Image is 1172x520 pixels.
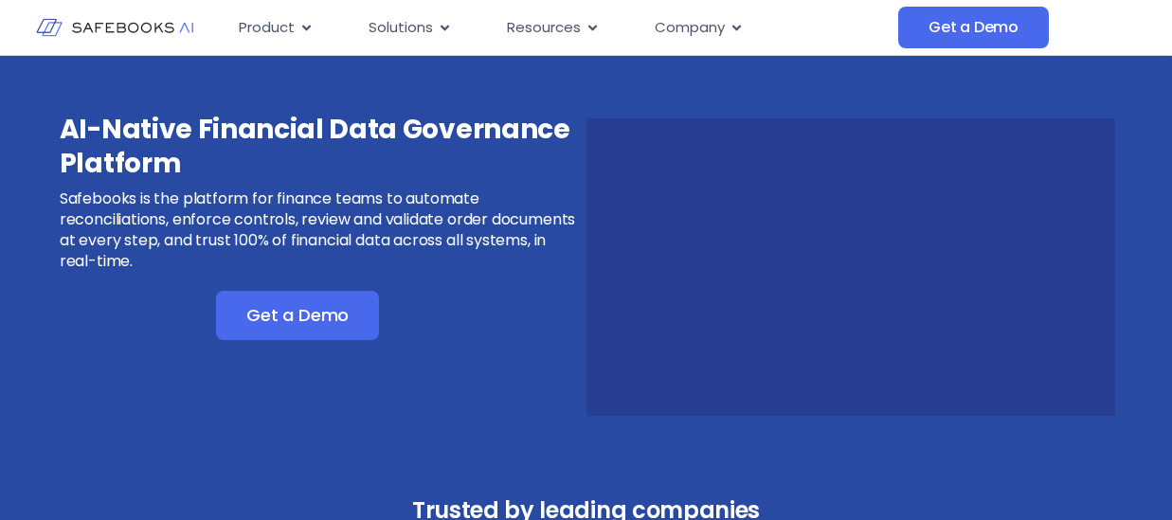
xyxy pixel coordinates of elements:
span: Solutions [369,17,433,39]
div: Menu Toggle [224,9,898,46]
h3: AI-Native Financial Data Governance Platform [60,113,584,181]
span: Get a Demo [929,18,1019,37]
span: Resources [507,17,581,39]
a: Get a Demo [898,7,1049,48]
nav: Menu [224,9,898,46]
a: Get a Demo [216,291,379,340]
span: Get a Demo [246,306,349,325]
p: Safebooks is the platform for finance teams to automate reconciliations, enforce controls, review... [60,188,584,272]
span: Product [239,17,295,39]
span: Company [655,17,725,39]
